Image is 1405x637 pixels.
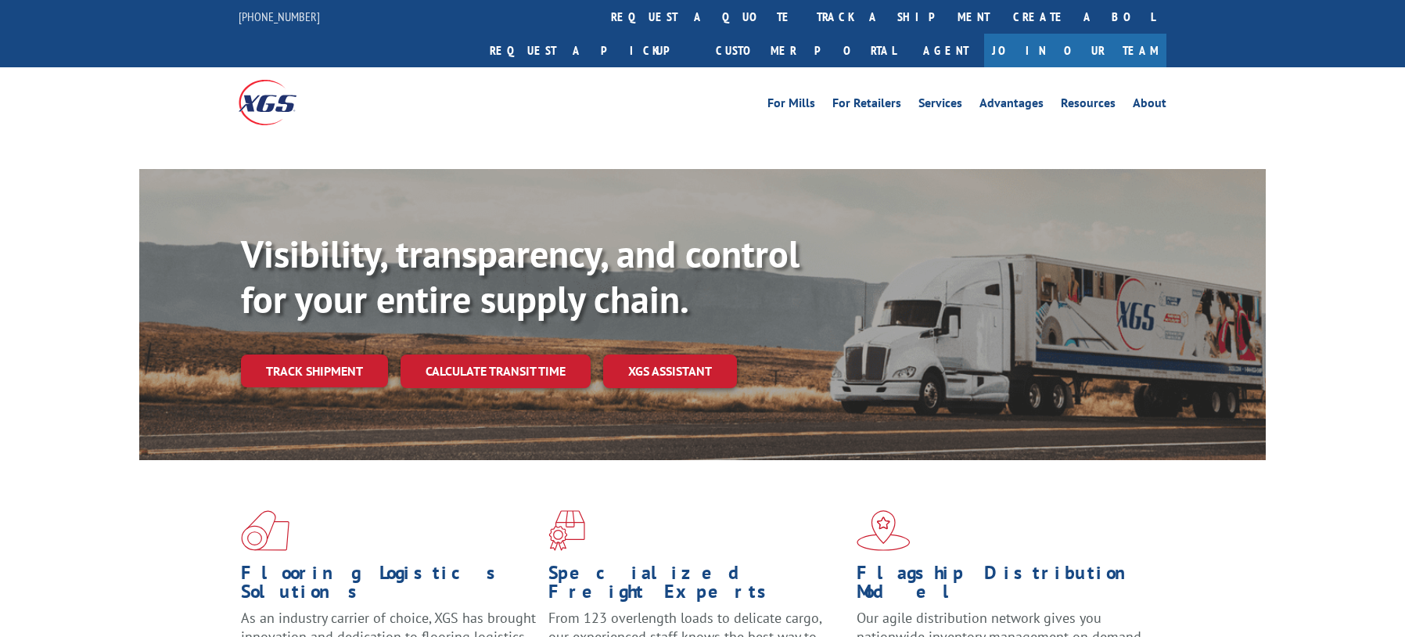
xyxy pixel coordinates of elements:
img: xgs-icon-flagship-distribution-model-red [857,510,911,551]
h1: Specialized Freight Experts [548,563,844,609]
a: Services [918,97,962,114]
a: XGS ASSISTANT [603,354,737,388]
a: Resources [1061,97,1116,114]
img: xgs-icon-focused-on-flooring-red [548,510,585,551]
a: Request a pickup [478,34,704,67]
h1: Flagship Distribution Model [857,563,1152,609]
a: Customer Portal [704,34,907,67]
img: xgs-icon-total-supply-chain-intelligence-red [241,510,289,551]
a: Join Our Team [984,34,1166,67]
a: About [1133,97,1166,114]
h1: Flooring Logistics Solutions [241,563,537,609]
a: For Retailers [832,97,901,114]
a: Calculate transit time [401,354,591,388]
a: Agent [907,34,984,67]
a: Track shipment [241,354,388,387]
a: For Mills [767,97,815,114]
b: Visibility, transparency, and control for your entire supply chain. [241,229,800,323]
a: Advantages [979,97,1044,114]
a: [PHONE_NUMBER] [239,9,320,24]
